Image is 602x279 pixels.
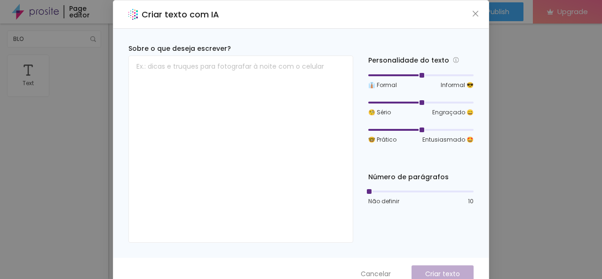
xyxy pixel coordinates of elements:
[7,31,101,48] input: Search element
[368,197,399,206] span: Não definir
[487,8,509,16] span: Publish
[361,269,391,279] span: Cancelar
[422,136,474,144] span: Entusiasmado 🤩
[128,44,353,54] div: Sobre o que deseja escrever?
[63,5,109,18] div: Page editor
[441,81,474,89] span: Informal 😎
[473,2,523,21] button: Publish
[368,81,397,89] span: 👔 Formal
[90,36,96,42] img: Icone
[23,80,34,87] div: Text
[368,172,474,182] div: Número de parágrafos
[468,197,474,206] span: 10
[432,108,474,117] span: Engraçado 😄
[368,55,474,66] div: Personalidade do texto
[368,136,396,144] span: 🤓 Prático
[108,24,602,279] iframe: Editor
[368,108,391,117] span: 🧐 Sério
[557,8,588,16] span: Upgrade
